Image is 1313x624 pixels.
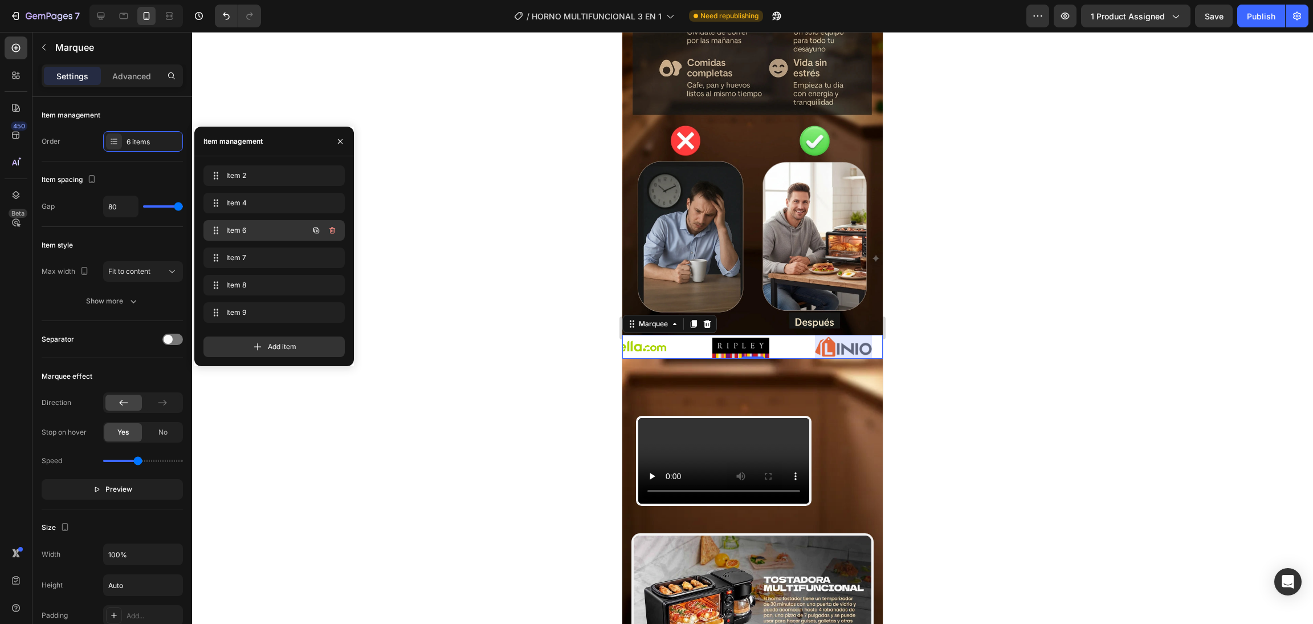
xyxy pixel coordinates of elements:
span: Item 2 [226,171,317,181]
img: image_demo.jpg [90,306,147,327]
div: Padding [42,610,68,621]
div: Show more [86,295,139,307]
button: Show more [42,291,183,311]
div: 450 [11,121,27,131]
button: Save [1195,5,1233,27]
div: Beta [9,209,27,218]
button: Preview [42,479,183,500]
div: Max width [42,264,91,279]
div: Direction [42,398,71,408]
button: Publish [1237,5,1285,27]
div: Undo/Redo [215,5,261,27]
div: Gap [42,201,55,212]
button: Fit to content [103,261,183,282]
div: Separator [42,334,74,345]
span: Save [1205,11,1224,21]
span: Item 4 [226,198,317,208]
div: Item management [203,136,263,147]
span: Need republishing [700,11,759,21]
div: Height [42,580,63,590]
span: Yes [117,427,129,437]
button: 7 [5,5,85,27]
input: Auto [104,575,182,595]
div: Order [42,136,60,147]
p: Settings [56,70,88,82]
span: Item 7 [226,253,317,263]
div: Publish [1247,10,1275,22]
div: Add... [127,611,180,621]
span: HORNO MULTIFUNCIONAL 3 EN 1 [532,10,662,22]
span: Item 9 [226,307,317,318]
div: Stop on hover [42,427,87,437]
div: Marquee [14,287,48,297]
div: Item style [42,240,73,250]
p: 7 [75,9,80,23]
div: Speed [42,456,62,466]
span: Preview [105,484,132,495]
div: Open Intercom Messenger [1274,568,1302,595]
span: / [527,10,529,22]
div: Size [42,520,72,536]
p: Advanced [112,70,151,82]
p: Marquee [55,40,178,54]
span: 1 product assigned [1091,10,1165,22]
span: Item 6 [226,225,291,236]
div: Marquee effect [42,371,92,382]
div: Item management [42,110,100,120]
div: Width [42,549,60,560]
iframe: Design area [622,32,883,624]
div: Item spacing [42,172,99,188]
span: Add item [268,342,296,352]
button: 1 product assigned [1081,5,1190,27]
span: Item 8 [226,280,317,290]
video: Video [16,386,187,472]
div: 6 items [127,137,180,147]
span: Fit to content [108,267,150,275]
input: Auto [104,544,182,565]
span: No [158,427,168,437]
input: Auto [104,196,138,217]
